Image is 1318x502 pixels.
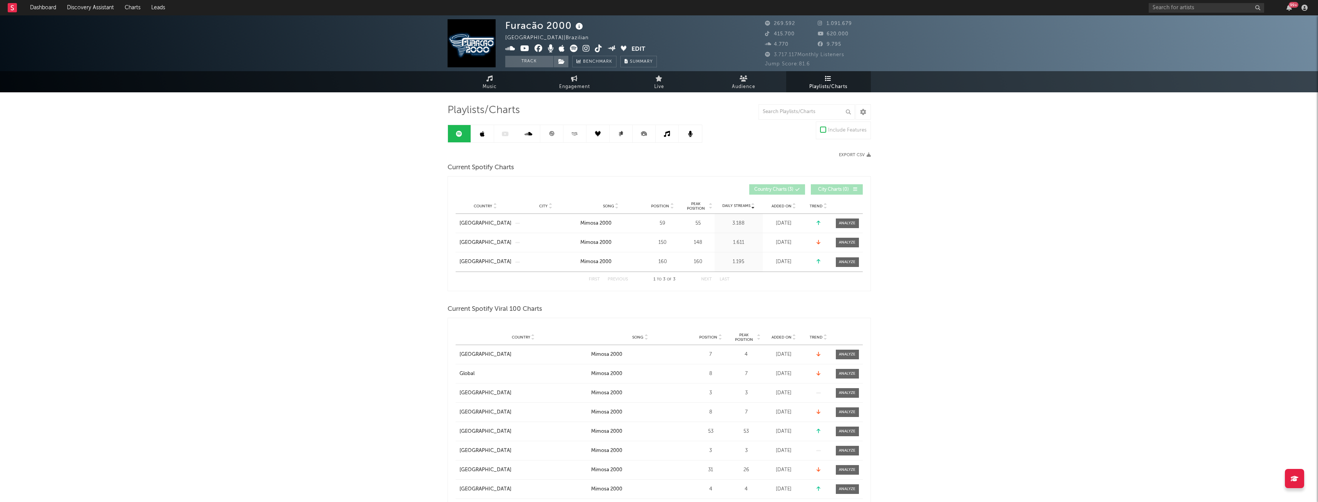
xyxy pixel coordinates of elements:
div: 4 [693,485,728,493]
a: [GEOGRAPHIC_DATA] [459,485,587,493]
a: Engagement [532,71,617,92]
div: Mimosa 2000 [580,258,611,266]
span: 1.091.679 [818,21,852,26]
span: Added On [772,204,792,208]
div: 160 [645,258,680,266]
div: [GEOGRAPHIC_DATA] [459,428,511,435]
div: [GEOGRAPHIC_DATA] [459,466,511,474]
a: Mimosa 2000 [591,389,690,397]
span: 4.770 [765,42,788,47]
button: Track [505,56,553,67]
div: 1.611 [717,239,761,247]
div: [DATE] [765,447,803,455]
button: Country Charts(3) [749,184,805,195]
div: 53 [693,428,728,435]
div: Mimosa 2000 [580,239,611,247]
span: Current Spotify Charts [448,163,514,172]
div: 4 [732,485,761,493]
a: Benchmark [572,56,616,67]
span: Engagement [559,82,590,92]
span: Country [512,335,530,340]
button: Edit [631,45,645,54]
span: City [539,204,548,208]
a: [GEOGRAPHIC_DATA] [459,389,587,397]
div: Mimosa 2000 [591,351,622,359]
span: Trend [810,204,822,208]
a: Playlists/Charts [786,71,871,92]
div: Mimosa 2000 [591,409,622,416]
div: [GEOGRAPHIC_DATA] [459,389,511,397]
div: [DATE] [765,485,803,493]
a: Audience [702,71,786,92]
a: Mimosa 2000 [591,447,690,455]
a: [GEOGRAPHIC_DATA] [459,220,511,227]
span: Position [651,204,669,208]
button: 99+ [1286,5,1292,11]
a: Mimosa 2000 [580,220,641,227]
button: Export CSV [839,153,871,157]
div: 3.188 [717,220,761,227]
button: Next [701,277,712,282]
div: 150 [645,239,680,247]
div: 4 [732,351,761,359]
div: 8 [693,370,728,378]
div: Mimosa 2000 [591,485,622,493]
div: 8 [693,409,728,416]
div: [DATE] [765,428,803,435]
div: 3 [693,389,728,397]
span: Peak Position [732,333,756,342]
div: 7 [732,370,761,378]
a: [GEOGRAPHIC_DATA] [459,239,511,247]
div: [GEOGRAPHIC_DATA] [459,447,511,455]
div: 59 [645,220,680,227]
a: [GEOGRAPHIC_DATA] [459,447,587,455]
div: 1 3 3 [643,275,686,284]
div: [GEOGRAPHIC_DATA] | Brazilian [505,33,598,43]
div: Mimosa 2000 [591,466,622,474]
span: 415.700 [765,32,795,37]
div: 148 [684,239,713,247]
div: Global [459,370,474,378]
span: City Charts ( 0 ) [816,187,851,192]
div: Mimosa 2000 [591,428,622,435]
button: Last [720,277,730,282]
a: Mimosa 2000 [580,239,641,247]
button: First [589,277,600,282]
span: Song [603,204,614,208]
div: Mimosa 2000 [591,447,622,455]
div: 3 [693,447,728,455]
span: Peak Position [684,202,708,211]
div: Include Features [828,126,867,135]
div: Furacão 2000 [505,19,585,32]
span: Playlists/Charts [448,106,520,115]
div: 3 [732,447,761,455]
div: Mimosa 2000 [580,220,611,227]
button: Previous [608,277,628,282]
a: Mimosa 2000 [591,428,690,435]
div: [GEOGRAPHIC_DATA] [459,409,511,416]
span: of [667,278,672,281]
span: Audience [732,82,755,92]
div: 26 [732,466,761,474]
span: Country [474,204,492,208]
div: [GEOGRAPHIC_DATA] [459,258,511,266]
span: to [657,278,662,281]
span: Position [699,335,717,340]
span: Music [483,82,497,92]
a: Live [617,71,702,92]
button: City Charts(0) [811,184,863,195]
a: Mimosa 2000 [591,485,690,493]
div: [DATE] [765,351,803,359]
span: Live [654,82,664,92]
div: 99 + [1289,2,1298,8]
div: [DATE] [765,370,803,378]
div: Mimosa 2000 [591,389,622,397]
input: Search for artists [1149,3,1264,13]
a: Mimosa 2000 [591,370,690,378]
a: Global [459,370,587,378]
span: Song [632,335,643,340]
a: Mimosa 2000 [591,466,690,474]
button: Summary [620,56,657,67]
span: Playlists/Charts [809,82,847,92]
